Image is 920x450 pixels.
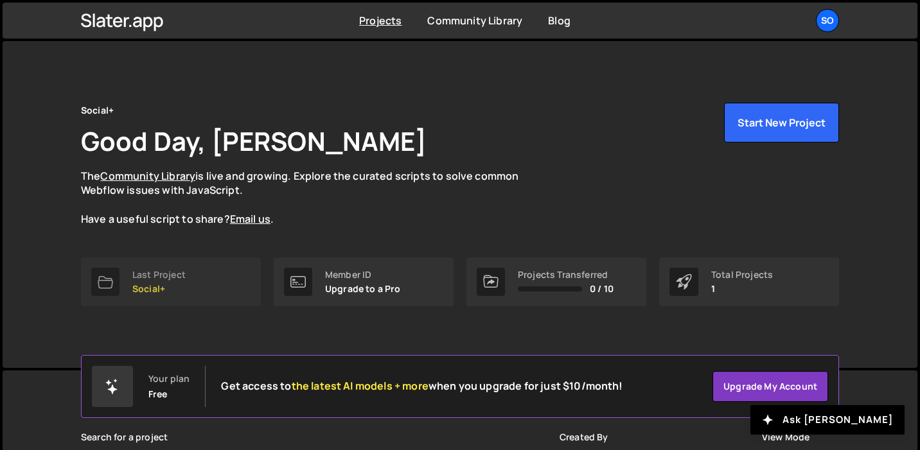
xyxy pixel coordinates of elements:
a: Community Library [427,13,522,28]
span: the latest AI models + more [292,379,429,393]
button: Ask [PERSON_NAME] [750,405,905,435]
p: Social+ [132,284,186,294]
div: Last Project [132,270,186,280]
a: Blog [548,13,571,28]
p: 1 [711,284,773,294]
label: View Mode [762,432,809,442]
h2: Get access to when you upgrade for just $10/month! [221,380,623,392]
h1: Good Day, [PERSON_NAME] [81,123,427,159]
a: Upgrade my account [712,371,828,402]
div: Social+ [81,103,114,118]
p: The is live and growing. Explore the curated scripts to solve common Webflow issues with JavaScri... [81,169,544,227]
a: Email us [230,212,270,226]
button: Start New Project [724,103,839,143]
label: Search for a project [81,432,168,442]
div: Projects Transferred [518,270,614,280]
div: Free [148,389,168,399]
a: Projects [359,13,402,28]
a: So [816,9,839,32]
p: Upgrade to a Pro [325,284,401,294]
span: 0 / 10 [590,284,614,294]
div: Total Projects [711,270,773,280]
a: Last Project Social+ [81,257,261,306]
a: Community Library [100,169,195,183]
label: Created By [560,432,608,442]
div: Member ID [325,270,401,280]
div: Your plan [148,374,190,384]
